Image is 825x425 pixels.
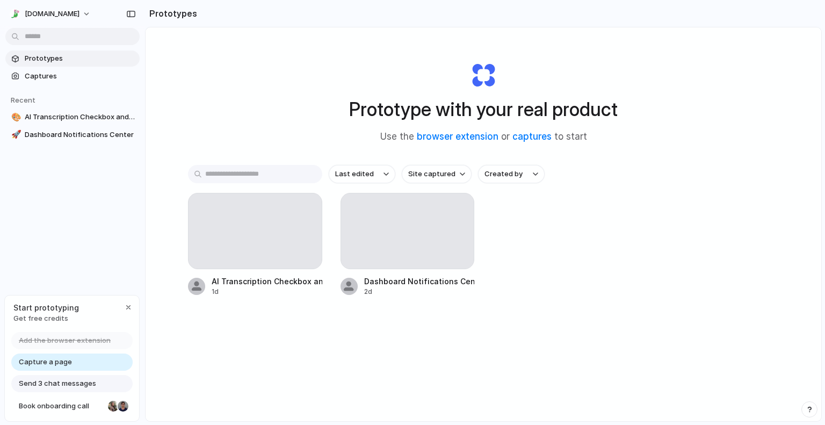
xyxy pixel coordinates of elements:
[25,53,135,64] span: Prototypes
[11,398,133,415] a: Book onboarding call
[19,357,72,368] span: Capture a page
[19,401,104,412] span: Book onboarding call
[25,129,135,140] span: Dashboard Notifications Center
[5,109,140,125] a: 🎨AI Transcription Checkbox and Graph Bars
[364,276,475,287] div: Dashboard Notifications Center
[484,169,523,179] span: Created by
[417,131,498,142] a: browser extension
[5,5,96,23] button: [DOMAIN_NAME]
[19,335,111,346] span: Add the browser extension
[13,313,79,324] span: Get free credits
[335,169,374,179] span: Last edited
[11,111,19,124] div: 🎨
[364,287,475,297] div: 2d
[11,96,35,104] span: Recent
[11,128,19,141] div: 🚀
[107,400,120,413] div: Nicole Kubica
[212,276,322,287] div: AI Transcription Checkbox and Graph Bars
[145,7,197,20] h2: Prototypes
[10,112,20,123] button: 🎨
[512,131,552,142] a: captures
[25,9,79,19] span: [DOMAIN_NAME]
[117,400,129,413] div: Christian Iacullo
[380,130,587,144] span: Use the or to start
[188,193,322,297] a: AI Transcription Checkbox and Graph Bars1d
[25,71,135,82] span: Captures
[5,68,140,84] a: Captures
[341,193,475,297] a: Dashboard Notifications Center2d
[10,129,20,140] button: 🚀
[13,302,79,313] span: Start prototyping
[402,165,472,183] button: Site captured
[5,127,140,143] a: 🚀Dashboard Notifications Center
[408,169,455,179] span: Site captured
[5,51,140,67] a: Prototypes
[19,378,96,389] span: Send 3 chat messages
[478,165,545,183] button: Created by
[349,95,618,124] h1: Prototype with your real product
[25,112,135,123] span: AI Transcription Checkbox and Graph Bars
[212,287,322,297] div: 1d
[329,165,395,183] button: Last edited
